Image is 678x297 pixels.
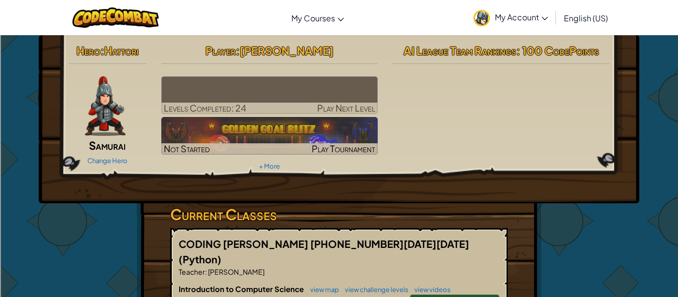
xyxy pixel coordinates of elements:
[559,4,613,31] a: English (US)
[495,12,548,22] span: My Account
[474,10,490,26] img: avatar
[564,13,608,23] span: English (US)
[291,13,335,23] span: My Courses
[72,7,159,28] img: CodeCombat logo
[469,2,553,33] a: My Account
[286,4,349,31] a: My Courses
